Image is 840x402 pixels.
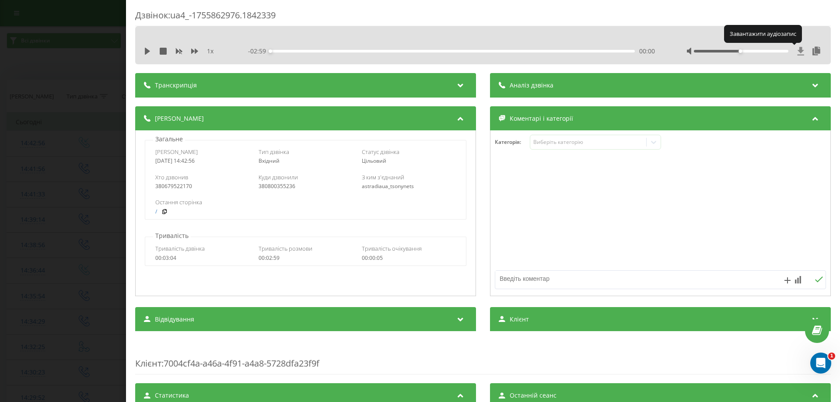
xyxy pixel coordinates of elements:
[259,245,312,252] span: Тривалість розмови
[739,49,742,53] div: Accessibility label
[510,114,573,123] span: Коментарі і категорії
[510,81,553,90] span: Аналіз дзвінка
[828,353,835,360] span: 1
[259,173,298,181] span: Куди дзвонили
[533,139,643,146] div: Виберіть категорію
[362,245,422,252] span: Тривалість очікування
[362,183,456,189] div: astradiaua_tsonynets
[155,183,249,189] div: 380679522170
[259,157,280,164] span: Вхідний
[810,353,831,374] iframe: Intercom live chat
[639,47,655,56] span: 00:00
[135,340,831,374] div: : 7004cf4a-a46a-4f91-a4a8-5728dfa23f9f
[724,25,802,42] div: Завантажити аудіозапис
[362,255,456,261] div: 00:00:05
[155,209,157,215] a: /
[155,148,198,156] span: [PERSON_NAME]
[155,315,194,324] span: Відвідування
[155,173,188,181] span: Хто дзвонив
[510,391,556,400] span: Останній сеанс
[155,391,189,400] span: Статистика
[362,157,386,164] span: Цільовий
[362,173,404,181] span: З ким з'єднаний
[259,183,353,189] div: 380800355236
[155,255,249,261] div: 00:03:04
[155,198,202,206] span: Остання сторінка
[135,357,161,369] span: Клієнт
[510,315,529,324] span: Клієнт
[155,114,204,123] span: [PERSON_NAME]
[259,148,289,156] span: Тип дзвінка
[495,139,530,145] h4: Категорія :
[155,158,249,164] div: [DATE] 14:42:56
[207,47,213,56] span: 1 x
[153,135,185,143] p: Загальне
[362,148,399,156] span: Статус дзвінка
[135,9,831,26] div: Дзвінок : ua4_-1755862976.1842339
[155,81,197,90] span: Транскрипція
[259,255,353,261] div: 00:02:59
[153,231,191,240] p: Тривалість
[248,47,270,56] span: - 02:59
[155,245,205,252] span: Тривалість дзвінка
[269,49,272,53] div: Accessibility label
